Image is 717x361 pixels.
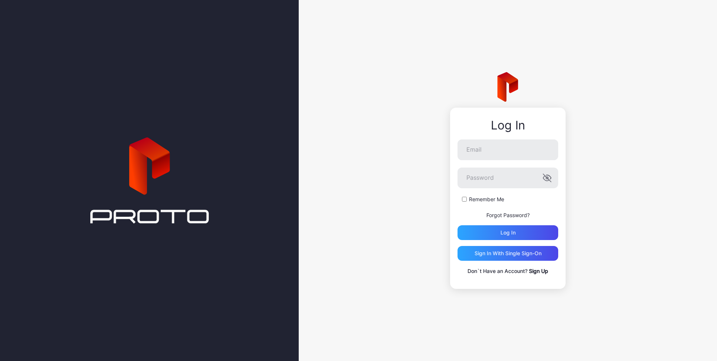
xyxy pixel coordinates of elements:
[458,225,558,240] button: Log in
[469,196,504,203] label: Remember Me
[458,139,558,160] input: Email
[458,168,558,188] input: Password
[458,267,558,276] p: Don`t Have an Account?
[543,173,552,182] button: Password
[475,250,542,256] div: Sign in With Single Sign-On
[458,246,558,261] button: Sign in With Single Sign-On
[529,268,548,274] a: Sign Up
[458,119,558,132] div: Log In
[486,212,530,218] a: Forgot Password?
[500,230,516,236] div: Log in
